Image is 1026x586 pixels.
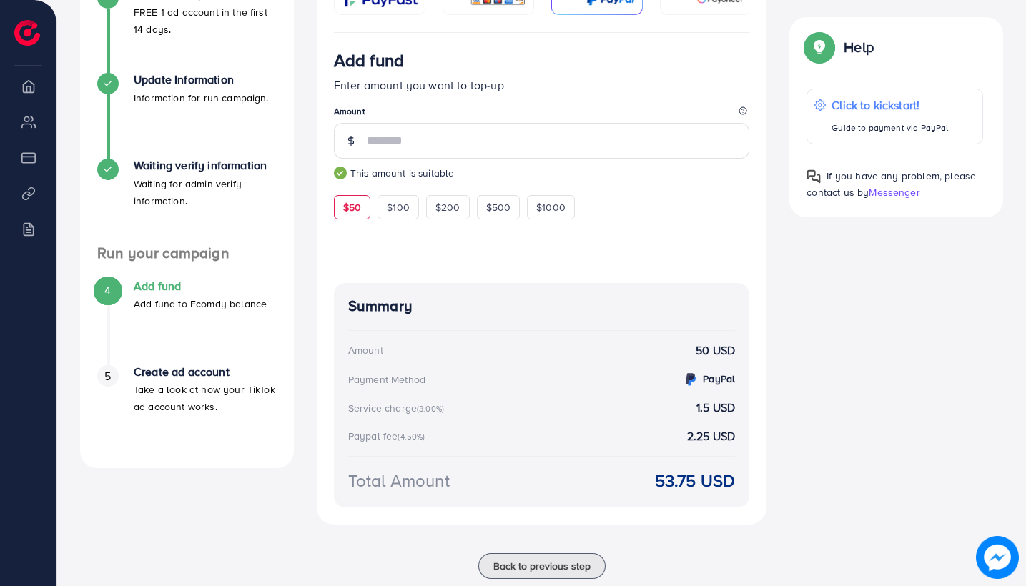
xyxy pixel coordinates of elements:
[976,536,1019,579] img: image
[696,342,735,359] strong: 50 USD
[807,169,976,199] span: If you have any problem, please contact us by
[134,365,277,379] h4: Create ad account
[80,279,294,365] li: Add fund
[682,371,699,388] img: credit
[807,34,832,60] img: Popup guide
[14,20,40,46] img: logo
[696,399,735,416] strong: 1.5 USD
[104,282,111,299] span: 4
[334,50,404,71] h3: Add fund
[104,368,111,384] span: 5
[80,365,294,451] li: Create ad account
[348,429,430,443] div: Paypal fee
[134,159,277,172] h4: Waiting verify information
[687,428,735,445] strong: 2.25 USD
[807,169,821,184] img: Popup guide
[348,297,736,315] h4: Summary
[134,381,277,415] p: Take a look at how your TikTok ad account works.
[80,159,294,244] li: Waiting verify information
[417,403,444,414] small: (3.00%)
[348,372,425,387] div: Payment Method
[134,73,269,86] h4: Update Information
[348,468,450,493] div: Total Amount
[80,244,294,262] h4: Run your campaign
[398,431,425,442] small: (4.50%)
[334,76,750,94] p: Enter amount you want to top-up
[334,166,750,180] small: This amount is suitable
[844,39,874,56] p: Help
[869,185,919,199] span: Messenger
[80,73,294,159] li: Update Information
[478,553,606,579] button: Back to previous step
[606,237,749,262] iframe: PayPal
[435,200,460,214] span: $200
[134,295,267,312] p: Add fund to Ecomdy balance
[655,468,735,493] strong: 53.75 USD
[134,279,267,293] h4: Add fund
[536,200,566,214] span: $1000
[486,200,511,214] span: $500
[134,4,277,38] p: FREE 1 ad account in the first 14 days.
[703,372,735,386] strong: PayPal
[493,559,591,573] span: Back to previous step
[387,200,410,214] span: $100
[832,96,948,114] p: Click to kickstart!
[343,200,361,214] span: $50
[348,401,448,415] div: Service charge
[334,167,347,179] img: guide
[134,89,269,106] p: Information for run campaign.
[334,105,750,123] legend: Amount
[832,119,948,136] p: Guide to payment via PayPal
[134,175,277,209] p: Waiting for admin verify information.
[348,343,383,357] div: Amount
